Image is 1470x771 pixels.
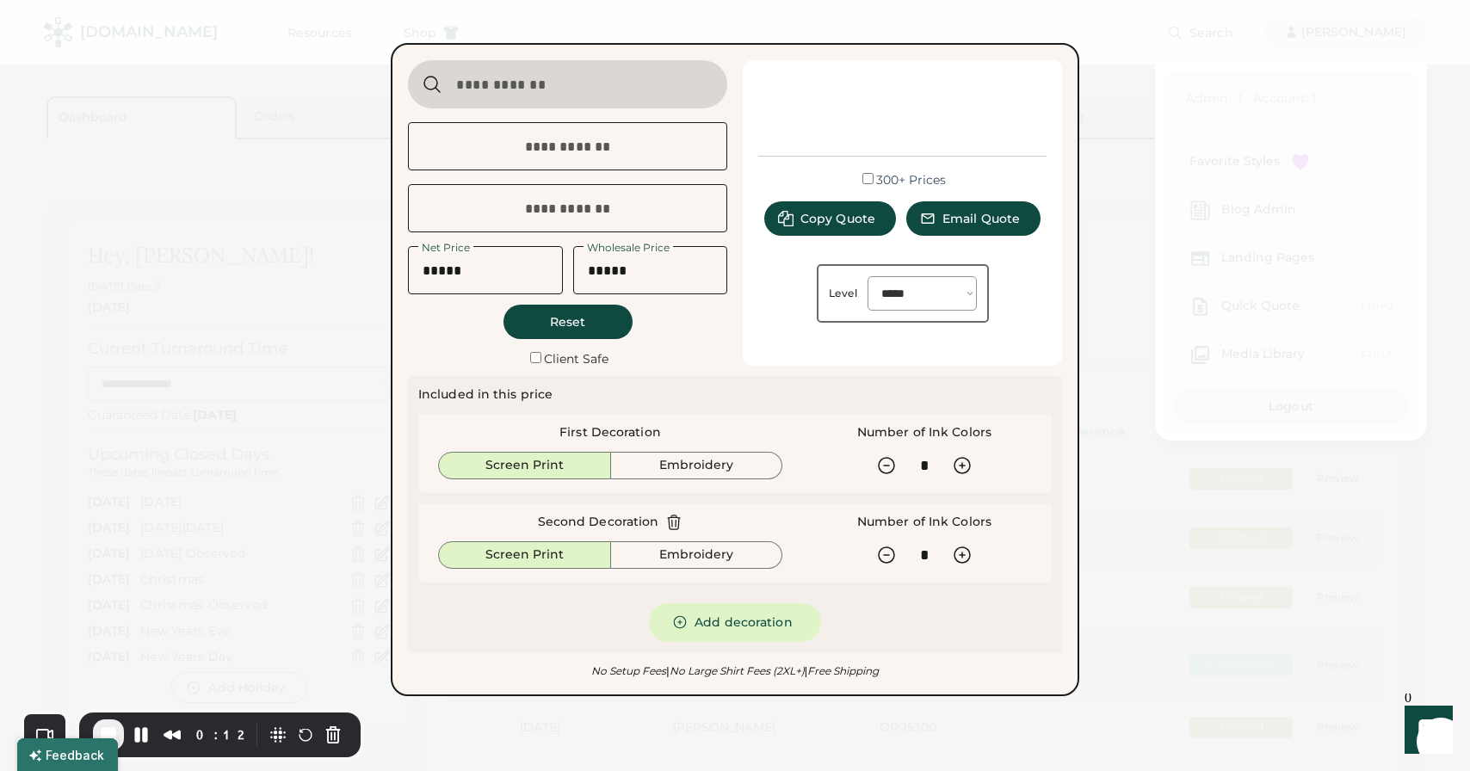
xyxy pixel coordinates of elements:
button: Screen Print [438,452,611,479]
div: Wholesale Price [584,243,673,253]
font: | [666,664,669,677]
span: Copy Quote [800,213,875,225]
button: Add decoration [649,603,821,642]
label: 300+ Prices [876,172,946,188]
div: Second Decoration [538,514,659,531]
button: Email Quote [906,201,1041,236]
font: | [805,664,807,677]
div: Number of Ink Colors [857,424,991,441]
iframe: Front Chat [1388,694,1462,768]
div: Level [829,287,858,300]
button: Copy Quote [764,201,896,236]
button: Screen Print [438,541,611,569]
div: First Decoration [559,424,661,441]
button: Embroidery [611,452,783,479]
button: Reset [503,305,633,339]
em: No Setup Fees [591,664,666,677]
em: No Large Shirt Fees (2XL+) [666,664,804,677]
div: Net Price [418,243,473,253]
label: Client Safe [544,351,608,367]
em: Free Shipping [805,664,879,677]
div: Included in this price [418,386,553,404]
button: Embroidery [611,541,783,569]
span: Email Quote [942,213,1020,225]
div: Number of Ink Colors [857,514,991,531]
